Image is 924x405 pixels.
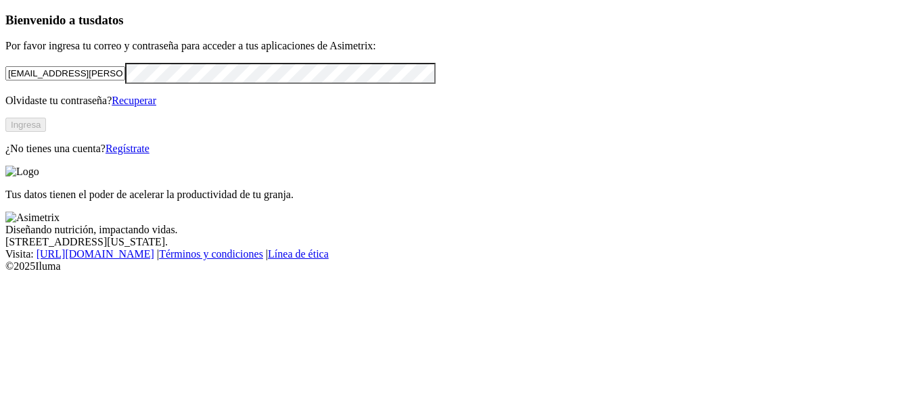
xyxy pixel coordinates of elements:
[5,248,919,260] div: Visita : | |
[37,248,154,260] a: [URL][DOMAIN_NAME]
[5,260,919,272] div: © 2025 Iluma
[95,13,124,27] span: datos
[5,166,39,178] img: Logo
[5,13,919,28] h3: Bienvenido a tus
[5,118,46,132] button: Ingresa
[5,189,919,201] p: Tus datos tienen el poder de acelerar la productividad de tu granja.
[106,143,149,154] a: Regístrate
[5,212,60,224] img: Asimetrix
[5,224,919,236] div: Diseñando nutrición, impactando vidas.
[5,236,919,248] div: [STREET_ADDRESS][US_STATE].
[268,248,329,260] a: Línea de ética
[112,95,156,106] a: Recuperar
[5,95,919,107] p: Olvidaste tu contraseña?
[5,143,919,155] p: ¿No tienes una cuenta?
[5,66,125,80] input: Tu correo
[159,248,263,260] a: Términos y condiciones
[5,40,919,52] p: Por favor ingresa tu correo y contraseña para acceder a tus aplicaciones de Asimetrix:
